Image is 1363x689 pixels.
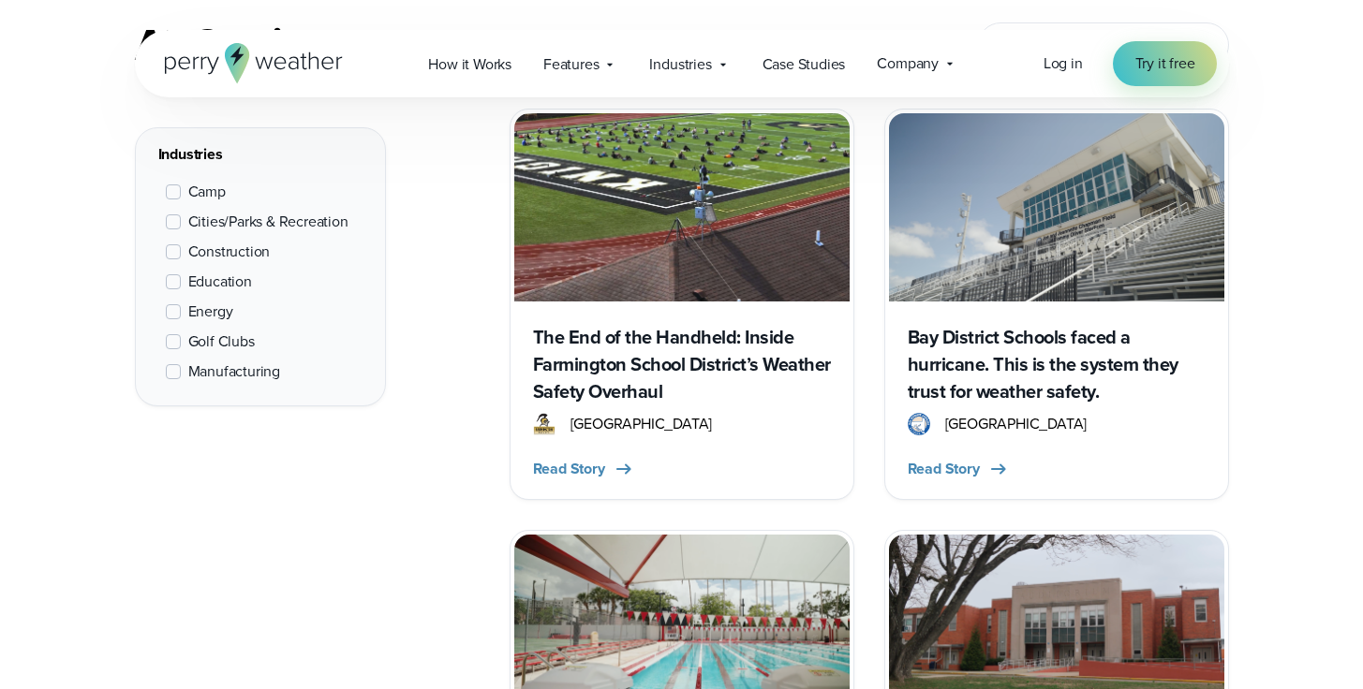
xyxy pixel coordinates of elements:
span: Golf Clubs [188,330,255,353]
a: Log in [1044,52,1083,75]
span: Company [877,52,939,75]
span: Features [543,53,599,76]
span: Energy [188,301,233,323]
span: Education [188,271,252,293]
span: Camp [188,181,226,203]
span: How it Works [428,53,511,76]
button: Read Story [533,458,635,480]
a: Perry Weather monitoring The End of the Handheld: Inside Farmington School District’s Weather Saf... [510,109,854,500]
button: Read Story [908,458,1010,480]
span: Case Studies [763,53,846,76]
img: Perry Weather monitoring [514,113,850,301]
a: How it Works [412,45,527,83]
a: Bay District Schools faced a hurricane. This is the system they trust for weather safety. Bay Dis... [884,109,1229,500]
span: [GEOGRAPHIC_DATA] [945,413,1088,435]
a: Case Studies [747,45,862,83]
span: Manufacturing [188,360,281,383]
img: Farmington R7 [533,413,556,435]
span: Cities/Parks & Recreation [188,211,348,233]
a: Try it free [1113,41,1218,86]
span: Industries [649,53,711,76]
h3: Bay District Schools faced a hurricane. This is the system they trust for weather safety. [908,324,1206,405]
h3: The End of the Handheld: Inside Farmington School District’s Weather Safety Overhaul [533,324,831,405]
span: Read Story [533,458,605,480]
div: Industries [158,143,363,166]
span: Try it free [1135,52,1195,75]
span: Construction [188,241,271,263]
span: Log in [1044,52,1083,74]
span: Read Story [908,458,980,480]
span: [GEOGRAPHIC_DATA] [570,413,713,435]
img: Bay District Schools Logo [908,413,930,435]
div: All Stories [135,19,854,71]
